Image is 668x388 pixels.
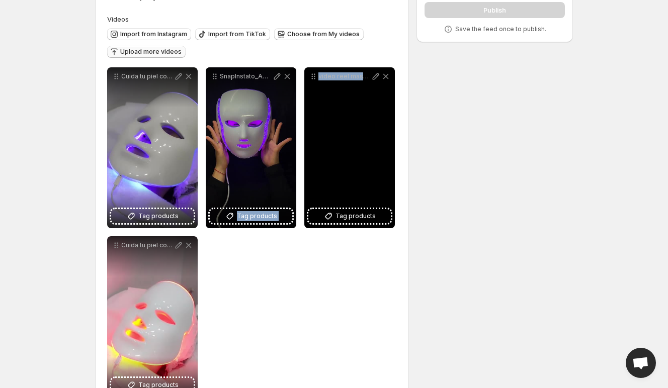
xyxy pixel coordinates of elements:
p: video reel mascara led [318,72,371,80]
span: Videos [107,15,129,23]
p: Save the feed once to publish. [455,25,546,33]
div: SnapInstato_AQNIvzjLLsHOiV03qtqs6eXXxP0xgG93WNc3HozF5mFMRz4EmbM_2PT0j4zEO29aC63QxfR97D7osw4-cWtX3... [206,67,296,228]
p: Cuida tu piel con la mascara LED Estimula la produccion de colageno combate el acne y re 2 [121,72,174,80]
span: Choose from My videos [287,30,360,38]
span: Tag products [336,211,376,221]
button: Tag products [210,209,292,223]
button: Tag products [111,209,194,223]
button: Import from Instagram [107,28,191,40]
span: Tag products [138,211,179,221]
div: video reel mascara ledTag products [304,67,395,228]
button: Import from TikTok [195,28,270,40]
span: Import from Instagram [120,30,187,38]
span: Tag products [237,211,277,221]
span: Import from TikTok [208,30,266,38]
button: Tag products [308,209,391,223]
button: Upload more videos [107,46,186,58]
a: Open chat [626,348,656,378]
p: SnapInstato_AQNIvzjLLsHOiV03qtqs6eXXxP0xgG93WNc3HozF5mFMRz4EmbM_2PT0j4zEO29aC63QxfR97D7osw4-cWtX3... [220,72,272,80]
p: Cuida tu piel con la mascara LED Estimula la produccion de colageno combate el acne y re 2 [121,241,174,249]
button: Choose from My videos [274,28,364,40]
div: Cuida tu piel con la mascara LED Estimula la produccion de colageno combate el acne y re 2Tag pro... [107,67,198,228]
span: Upload more videos [120,48,182,56]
